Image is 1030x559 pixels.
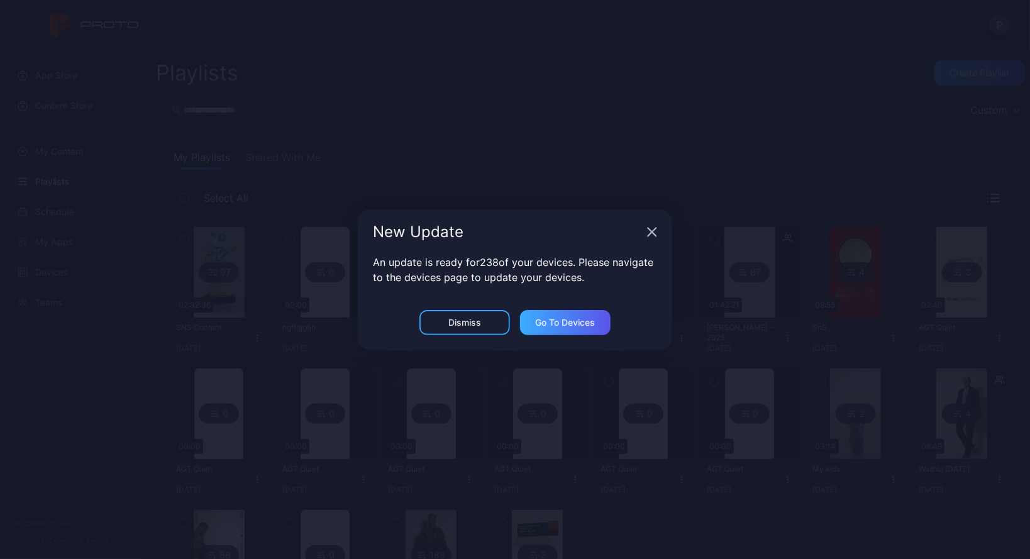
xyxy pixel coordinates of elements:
button: Dismiss [419,310,510,335]
div: Go to devices [536,318,595,328]
p: An update is ready for 238 of your devices. Please navigate to the devices page to update your de... [373,255,657,285]
div: Dismiss [448,318,481,328]
div: New Update [373,224,642,240]
button: Go to devices [520,310,611,335]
